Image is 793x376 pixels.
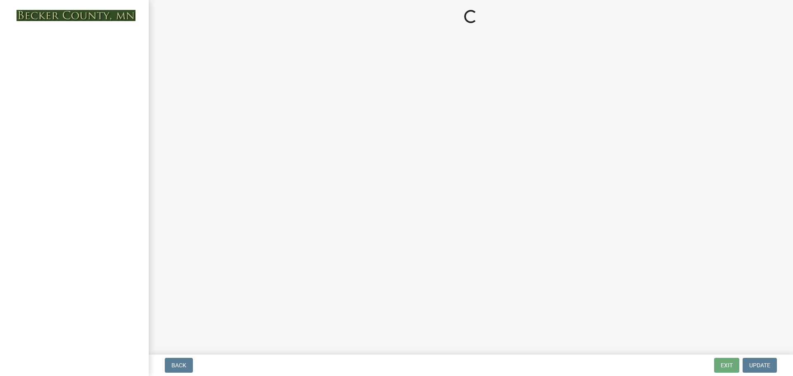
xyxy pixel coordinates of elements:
span: Back [171,362,186,369]
button: Back [165,358,193,373]
button: Update [743,358,777,373]
button: Exit [714,358,739,373]
img: Becker County, Minnesota [17,10,135,21]
span: Update [749,362,770,369]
